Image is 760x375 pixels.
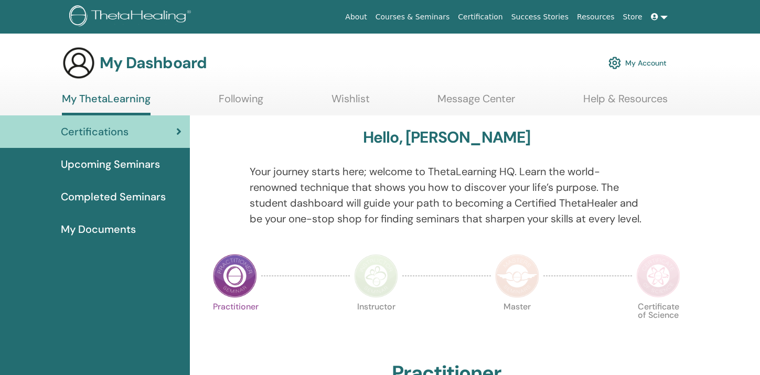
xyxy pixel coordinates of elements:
a: Success Stories [507,7,573,27]
span: My Documents [61,221,136,237]
p: Instructor [354,303,398,347]
h3: Hello, [PERSON_NAME] [363,128,531,147]
a: Wishlist [331,92,370,113]
p: Certificate of Science [636,303,680,347]
img: logo.png [69,5,195,29]
a: About [341,7,371,27]
a: Help & Resources [583,92,668,113]
img: cog.svg [608,54,621,72]
a: Following [219,92,263,113]
h3: My Dashboard [100,53,207,72]
span: Completed Seminars [61,189,166,205]
a: Resources [573,7,619,27]
img: Master [495,254,539,298]
img: Certificate of Science [636,254,680,298]
a: Message Center [437,92,515,113]
img: generic-user-icon.jpg [62,46,95,80]
p: Master [495,303,539,347]
img: Instructor [354,254,398,298]
a: My Account [608,51,667,74]
p: Your journey starts here; welcome to ThetaLearning HQ. Learn the world-renowned technique that sh... [250,164,644,227]
span: Certifications [61,124,129,140]
span: Upcoming Seminars [61,156,160,172]
a: Certification [454,7,507,27]
a: Store [619,7,647,27]
a: Courses & Seminars [371,7,454,27]
a: My ThetaLearning [62,92,151,115]
img: Practitioner [213,254,257,298]
p: Practitioner [213,303,257,347]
